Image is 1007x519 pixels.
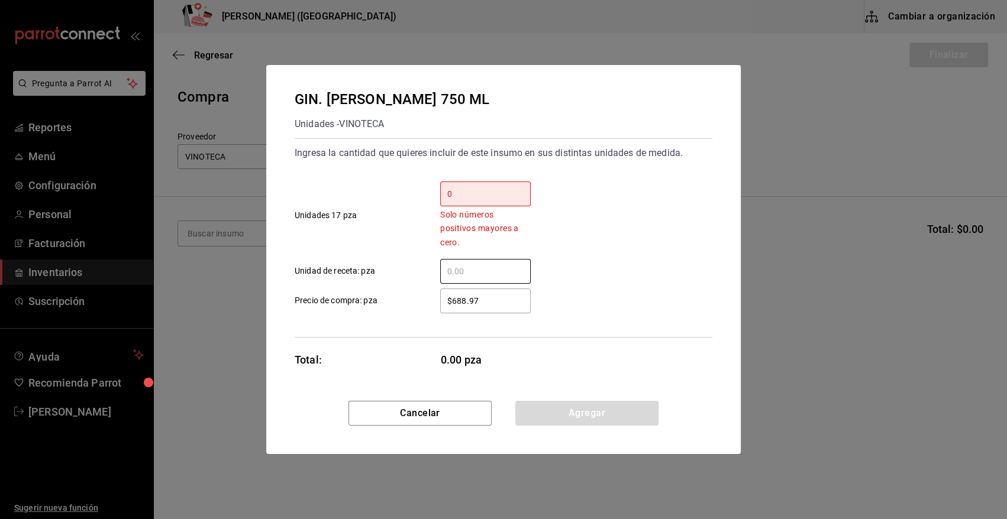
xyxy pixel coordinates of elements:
input: Unidad de receta: pza [440,264,531,278]
span: Unidad de receta: pza [295,265,375,277]
div: GIN. [PERSON_NAME] 750 ML [295,89,489,110]
input: Precio de compra: pza [440,294,531,308]
div: Total: [295,352,322,368]
span: Precio de compra: pza [295,294,377,307]
button: Cancelar [348,401,492,426]
p: Solo números positivos mayores a cero. [440,208,531,249]
div: Ingresa la cantidad que quieres incluir de este insumo en sus distintas unidades de medida. [295,144,712,163]
div: Unidades - VINOTECA [295,115,489,134]
span: Unidades 17 pza [295,209,357,222]
span: 0.00 pza [441,352,531,368]
input: Solo números positivos mayores a cero.Unidades 17 pza [440,187,531,201]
